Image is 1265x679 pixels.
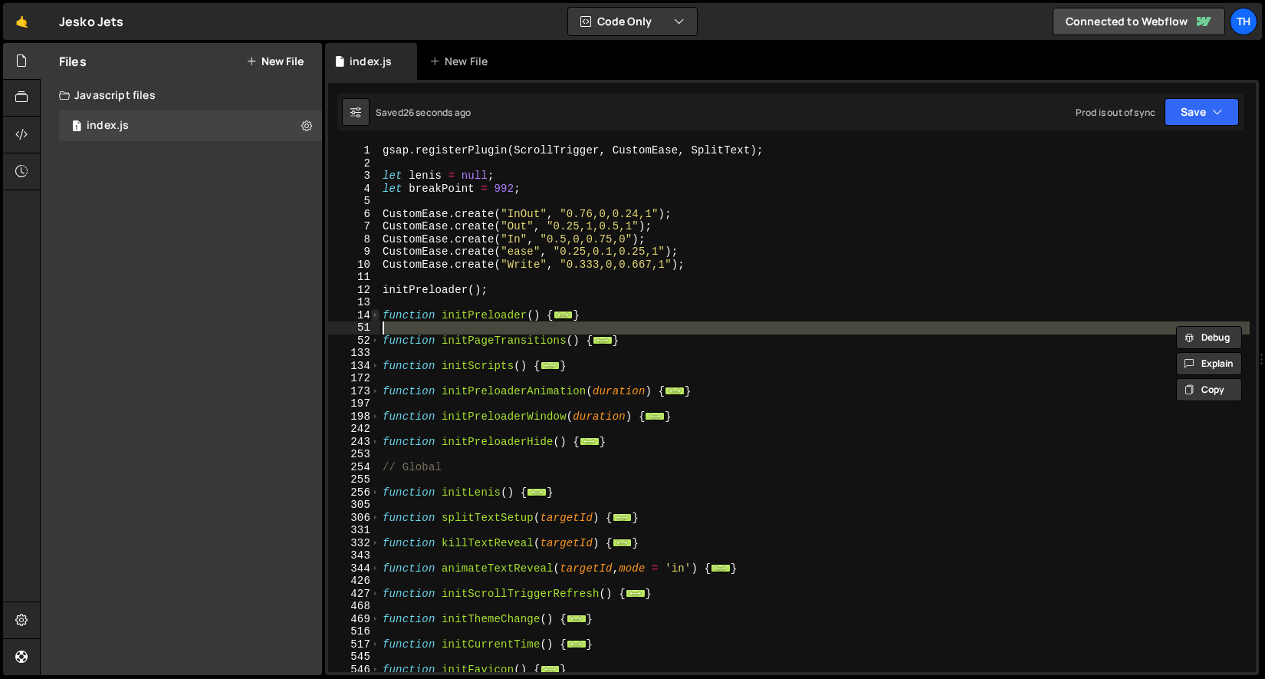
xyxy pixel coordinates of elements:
[567,614,586,622] span: ...
[328,157,380,170] div: 2
[328,651,380,664] div: 545
[328,486,380,499] div: 256
[328,512,380,525] div: 306
[626,588,646,597] span: ...
[328,625,380,638] div: 516
[328,664,380,677] div: 546
[540,664,560,673] span: ...
[1176,352,1242,375] button: Explain
[593,335,613,344] span: ...
[328,448,380,461] div: 253
[59,53,87,70] h2: Files
[87,119,129,133] div: index.js
[328,537,380,550] div: 332
[328,588,380,601] div: 427
[580,437,600,445] span: ...
[527,487,547,496] span: ...
[328,271,380,284] div: 11
[568,8,697,35] button: Code Only
[328,613,380,626] div: 469
[613,538,632,546] span: ...
[376,106,471,119] div: Saved
[72,121,81,133] span: 1
[429,54,494,69] div: New File
[328,549,380,562] div: 343
[1165,98,1239,126] button: Save
[328,372,380,385] div: 172
[328,360,380,373] div: 134
[3,3,41,40] a: 🤙
[646,411,665,420] span: ...
[246,55,304,68] button: New File
[665,386,685,394] span: ...
[328,600,380,613] div: 468
[1176,378,1242,401] button: Copy
[59,12,124,31] div: Jesko Jets
[328,499,380,512] div: 305
[1176,326,1242,349] button: Debug
[328,638,380,651] div: 517
[328,575,380,588] div: 426
[403,106,471,119] div: 26 seconds ago
[328,436,380,449] div: 243
[350,54,392,69] div: index.js
[328,562,380,575] div: 344
[328,144,380,157] div: 1
[59,110,322,141] div: 16759/45776.js
[328,473,380,486] div: 255
[328,347,380,360] div: 133
[328,335,380,348] div: 52
[328,233,380,246] div: 8
[1076,106,1155,119] div: Prod is out of sync
[328,259,380,272] div: 10
[328,284,380,297] div: 12
[328,170,380,183] div: 3
[554,310,573,318] span: ...
[328,385,380,398] div: 173
[567,639,586,648] span: ...
[328,246,380,259] div: 9
[328,309,380,322] div: 14
[613,513,632,521] span: ...
[328,423,380,436] div: 242
[1230,8,1257,35] a: Th
[41,80,322,110] div: Javascript files
[328,524,380,537] div: 331
[328,195,380,208] div: 5
[540,361,560,369] span: ...
[328,296,380,309] div: 13
[328,220,380,233] div: 7
[328,461,380,474] div: 254
[328,321,380,335] div: 51
[328,208,380,221] div: 6
[328,397,380,410] div: 197
[1053,8,1225,35] a: Connected to Webflow
[328,183,380,196] div: 4
[328,410,380,424] div: 198
[711,563,731,572] span: ...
